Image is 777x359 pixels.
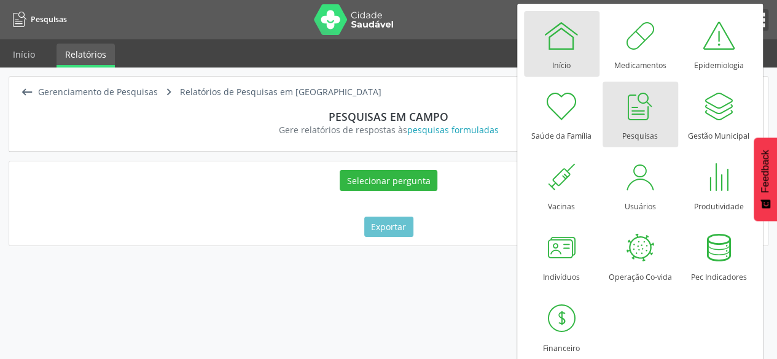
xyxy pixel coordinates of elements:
div: Relatórios de Pesquisas em [GEOGRAPHIC_DATA] [178,83,383,101]
a: Pesquisas [603,82,678,147]
div: Gere relatórios de respostas às [26,123,751,136]
a: Usuários [603,152,678,218]
a: Indivíduos [524,223,599,288]
a:  Relatórios de Pesquisas em [GEOGRAPHIC_DATA] [160,83,383,101]
span: Feedback [760,150,771,193]
a: Pec Indicadores [681,223,757,288]
button: Exportar [364,217,413,237]
a: Pesquisas [9,9,67,29]
a: Saúde da Família [524,82,599,147]
button: Selecionar pergunta [340,170,437,191]
a:  Gerenciamento de Pesquisas [18,83,160,101]
a: Gestão Municipal [681,82,757,147]
a: pesquisas formuladas [407,124,499,136]
span: Pesquisas [31,14,67,25]
a: Vacinas [524,152,599,218]
a: Relatórios [57,44,115,68]
a: Medicamentos [603,11,678,77]
button: Feedback - Mostrar pesquisa [754,137,777,221]
a: Operação Co-vida [603,223,678,288]
i:  [18,83,36,101]
a: Produtividade [681,152,757,218]
div: Pesquisas em campo [26,110,751,123]
div: Gerenciamento de Pesquisas [36,83,160,101]
a: Epidemiologia [681,11,757,77]
a: Início [524,11,599,77]
a: Início [4,44,44,65]
i:  [160,83,178,101]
